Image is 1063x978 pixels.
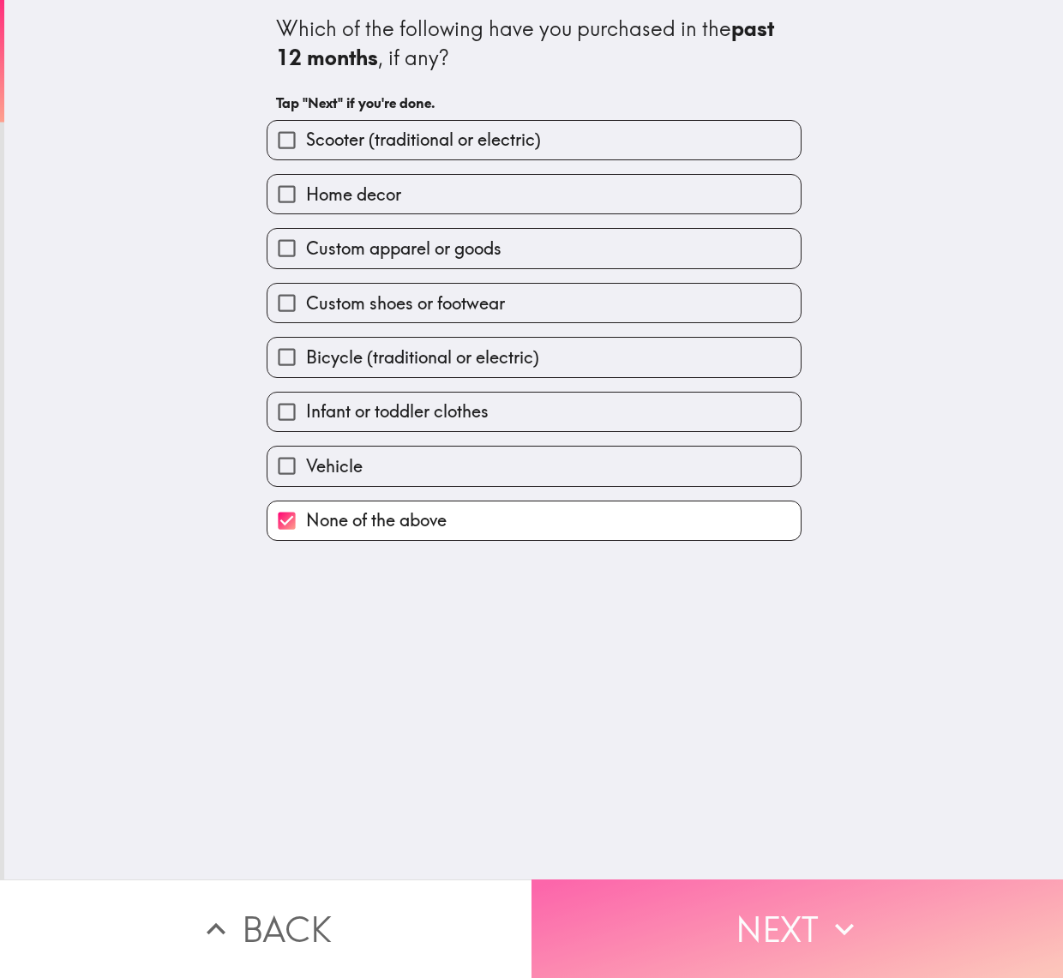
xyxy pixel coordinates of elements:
button: Vehicle [267,447,801,485]
b: past 12 months [276,15,779,70]
span: None of the above [306,508,447,532]
button: Next [531,879,1063,978]
span: Custom apparel or goods [306,237,501,261]
span: Custom shoes or footwear [306,291,505,315]
button: Custom shoes or footwear [267,284,801,322]
button: Bicycle (traditional or electric) [267,338,801,376]
button: Custom apparel or goods [267,229,801,267]
button: Infant or toddler clothes [267,393,801,431]
div: Which of the following have you purchased in the , if any? [276,15,792,72]
span: Scooter (traditional or electric) [306,128,541,152]
button: Home decor [267,175,801,213]
button: Scooter (traditional or electric) [267,121,801,159]
span: Home decor [306,183,401,207]
span: Bicycle (traditional or electric) [306,345,539,369]
button: None of the above [267,501,801,540]
h6: Tap "Next" if you're done. [276,93,792,112]
span: Infant or toddler clothes [306,399,489,423]
span: Vehicle [306,454,363,478]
